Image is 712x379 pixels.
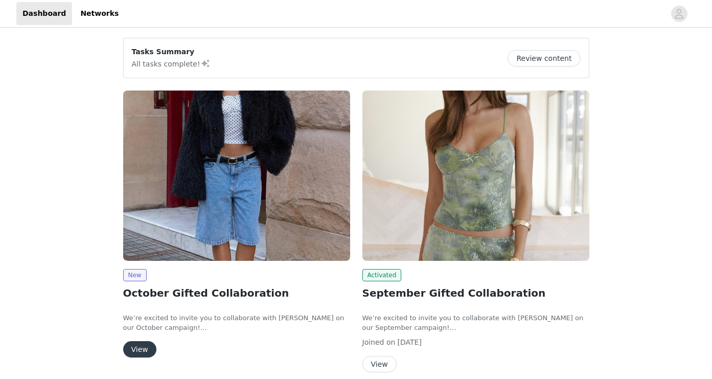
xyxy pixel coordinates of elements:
[132,47,211,57] p: Tasks Summary
[508,50,580,66] button: Review content
[16,2,72,25] a: Dashboard
[398,338,422,346] span: [DATE]
[362,313,589,333] p: We’re excited to invite you to collaborate with [PERSON_NAME] on our September campaign!
[362,91,589,261] img: Peppermayo USA
[123,313,350,333] p: We’re excited to invite you to collaborate with [PERSON_NAME] on our October campaign!
[674,6,684,22] div: avatar
[123,269,147,281] span: New
[74,2,125,25] a: Networks
[362,338,396,346] span: Joined on
[362,285,589,301] h2: September Gifted Collaboration
[362,269,402,281] span: Activated
[132,57,211,70] p: All tasks complete!
[362,361,397,368] a: View
[123,91,350,261] img: Peppermayo USA
[362,356,397,372] button: View
[123,341,156,358] button: View
[123,346,156,353] a: View
[123,285,350,301] h2: October Gifted Collaboration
